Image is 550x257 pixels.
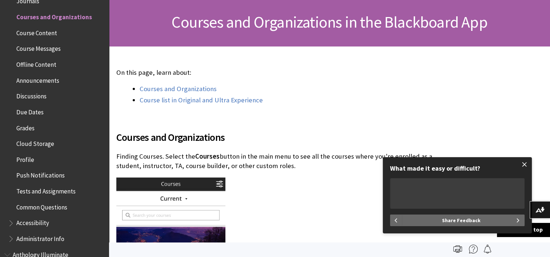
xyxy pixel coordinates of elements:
span: Profile [16,154,34,163]
span: Share Feedback [442,215,481,226]
a: Courses and Organizations [140,85,217,93]
span: Courses and Organizations in the Blackboard App [172,12,487,32]
img: Follow this page [483,245,492,253]
span: Tests and Assignments [16,185,76,195]
span: Accessibility [16,217,49,227]
span: Discussions [16,90,47,100]
span: Course Messages [16,43,61,53]
textarea: What made it easy or difficult? [390,178,525,209]
button: Share Feedback [402,215,525,226]
span: Push Notifications [16,170,65,179]
span: Courses and Organizations [16,11,92,21]
span: Administrator Info [16,233,64,242]
p: Finding Courses. Select the button in the main menu to see all the courses where you're enrolled ... [116,152,435,171]
span: Courses [195,152,220,160]
span: Offline Content [16,58,56,68]
span: Announcements [16,74,59,84]
span: Course Content [16,27,57,37]
span: Courses and Organizations [116,130,435,145]
span: Grades [16,122,35,132]
p: On this page, learn about: [116,68,435,77]
img: Print [453,245,462,253]
img: More help [469,245,478,253]
div: What made it easy or difficult? [390,164,525,172]
a: Course list in Original and Ultra Experience [140,96,263,105]
span: Cloud Storage [16,138,54,147]
span: Common Questions [16,201,67,211]
span: Due Dates [16,106,44,116]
